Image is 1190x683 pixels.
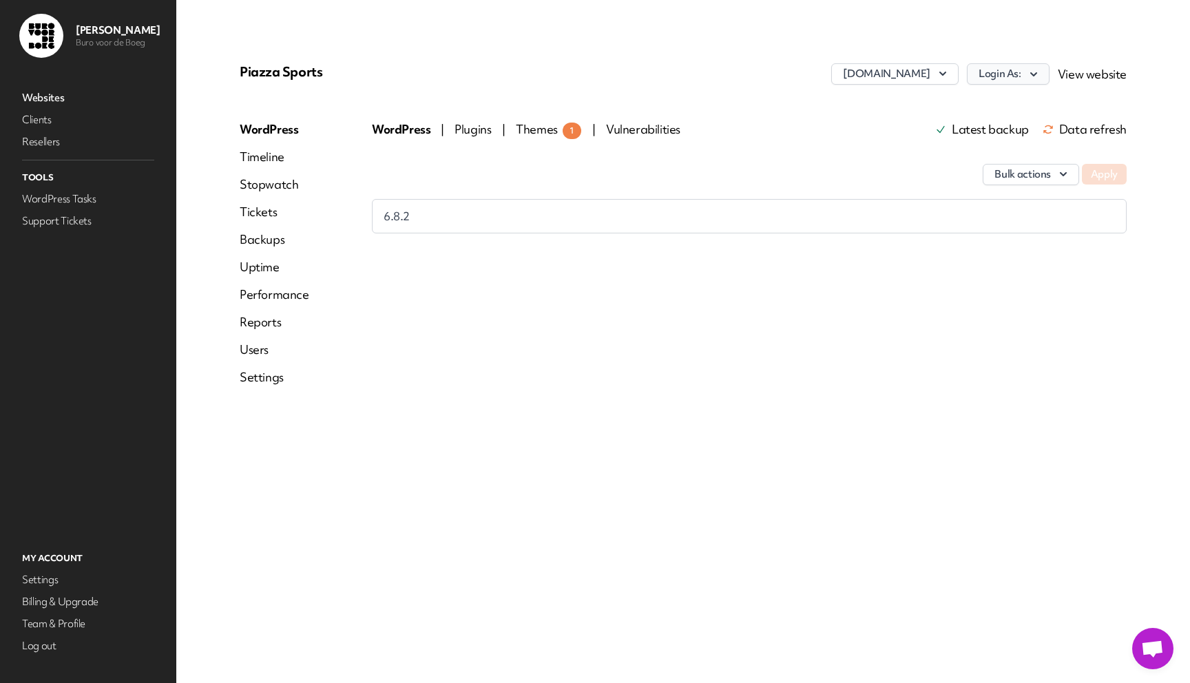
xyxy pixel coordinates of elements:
a: Resellers [19,132,157,151]
a: Clients [19,110,157,129]
span: | [592,121,596,137]
a: View website [1058,66,1127,82]
button: Bulk actions [983,164,1079,185]
span: | [502,121,505,137]
span: 6.8.2 [384,208,410,224]
a: Billing & Upgrade [19,592,157,611]
a: Backups [240,231,309,248]
a: Support Tickets [19,211,157,231]
a: Team & Profile [19,614,157,633]
p: Tools [19,169,157,187]
a: Uptime [240,259,309,275]
a: WordPress [240,121,309,138]
span: Vulnerabilities [606,121,680,137]
span: Themes [516,121,581,137]
button: [DOMAIN_NAME] [831,63,958,85]
span: Plugins [455,121,494,137]
a: Timeline [240,149,309,165]
a: WordPress Tasks [19,189,157,209]
a: Latest backup [935,124,1029,135]
p: My Account [19,549,157,567]
a: Websites [19,88,157,107]
a: Open de chat [1132,628,1173,669]
a: Users [240,341,309,358]
p: [PERSON_NAME] [76,23,160,37]
a: Reports [240,314,309,330]
button: Login As: [967,63,1050,85]
span: 1 [563,123,581,139]
a: Log out [19,636,157,655]
button: Apply [1082,164,1127,185]
a: Tickets [240,204,309,220]
span: WordPress [372,121,432,137]
a: Settings [240,369,309,386]
span: | [441,121,444,137]
a: Stopwatch [240,176,309,193]
span: Data refresh [1043,124,1127,135]
a: Settings [19,570,157,589]
p: Piazza Sports [240,63,535,80]
a: Performance [240,286,309,303]
p: Buro voor de Boeg [76,37,160,48]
